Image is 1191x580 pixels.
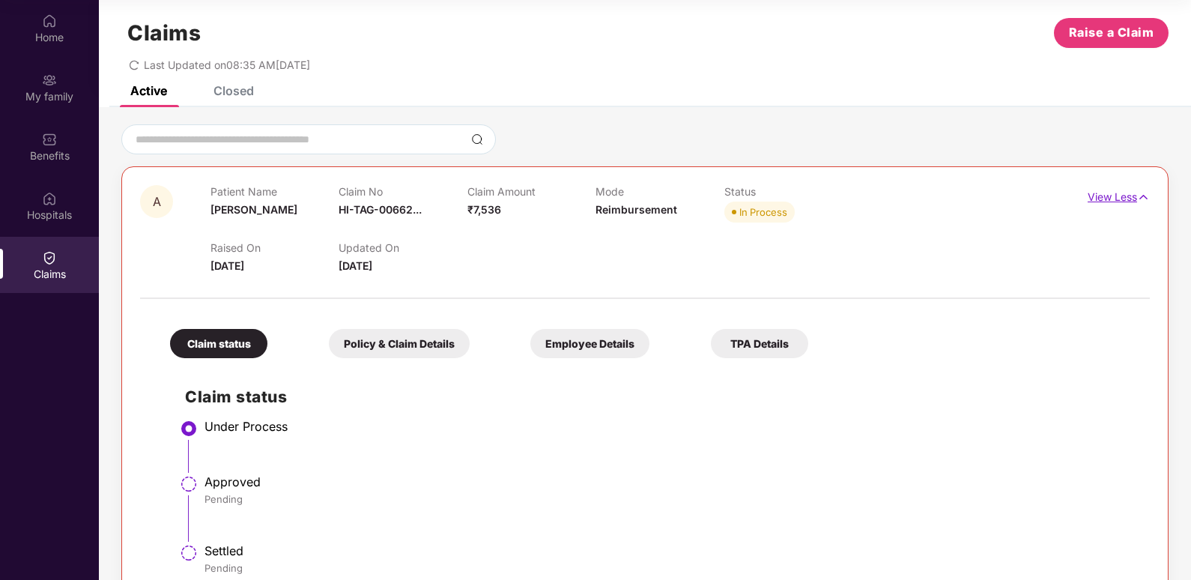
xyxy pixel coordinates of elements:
[530,329,649,358] div: Employee Details
[127,20,201,46] h1: Claims
[339,241,467,254] p: Updated On
[180,475,198,493] img: svg+xml;base64,PHN2ZyBpZD0iU3RlcC1QZW5kaW5nLTMyeDMyIiB4bWxucz0iaHR0cDovL3d3dy53My5vcmcvMjAwMC9zdm...
[595,203,677,216] span: Reimbursement
[1088,185,1150,205] p: View Less
[180,420,198,438] img: svg+xml;base64,PHN2ZyBpZD0iU3RlcC1BY3RpdmUtMzJ4MzIiIHhtbG5zPSJodHRwOi8vd3d3LnczLm9yZy8yMDAwL3N2Zy...
[170,329,267,358] div: Claim status
[1137,189,1150,205] img: svg+xml;base64,PHN2ZyB4bWxucz0iaHR0cDovL3d3dy53My5vcmcvMjAwMC9zdmciIHdpZHRoPSIxNyIgaGVpZ2h0PSIxNy...
[724,185,853,198] p: Status
[204,561,1135,575] div: Pending
[339,259,372,272] span: [DATE]
[204,492,1135,506] div: Pending
[210,203,297,216] span: [PERSON_NAME]
[213,83,254,98] div: Closed
[595,185,724,198] p: Mode
[739,205,787,220] div: In Process
[210,241,339,254] p: Raised On
[204,474,1135,489] div: Approved
[42,191,57,206] img: svg+xml;base64,PHN2ZyBpZD0iSG9zcGl0YWxzIiB4bWxucz0iaHR0cDovL3d3dy53My5vcmcvMjAwMC9zdmciIHdpZHRoPS...
[185,384,1135,409] h2: Claim status
[210,259,244,272] span: [DATE]
[42,73,57,88] img: svg+xml;base64,PHN2ZyB3aWR0aD0iMjAiIGhlaWdodD0iMjAiIHZpZXdCb3g9IjAgMCAyMCAyMCIgZmlsbD0ibm9uZSIgeG...
[204,543,1135,558] div: Settled
[42,13,57,28] img: svg+xml;base64,PHN2ZyBpZD0iSG9tZSIgeG1sbnM9Imh0dHA6Ly93d3cudzMub3JnLzIwMDAvc3ZnIiB3aWR0aD0iMjAiIG...
[129,58,139,71] span: redo
[1069,23,1154,42] span: Raise a Claim
[42,132,57,147] img: svg+xml;base64,PHN2ZyBpZD0iQmVuZWZpdHMiIHhtbG5zPSJodHRwOi8vd3d3LnczLm9yZy8yMDAwL3N2ZyIgd2lkdGg9Ij...
[471,133,483,145] img: svg+xml;base64,PHN2ZyBpZD0iU2VhcmNoLTMyeDMyIiB4bWxucz0iaHR0cDovL3d3dy53My5vcmcvMjAwMC9zdmciIHdpZH...
[144,58,310,71] span: Last Updated on 08:35 AM[DATE]
[42,250,57,265] img: svg+xml;base64,PHN2ZyBpZD0iQ2xhaW0iIHhtbG5zPSJodHRwOi8vd3d3LnczLm9yZy8yMDAwL3N2ZyIgd2lkdGg9IjIwIi...
[153,196,161,208] span: A
[1054,18,1169,48] button: Raise a Claim
[711,329,808,358] div: TPA Details
[210,185,339,198] p: Patient Name
[329,329,470,358] div: Policy & Claim Details
[204,419,1135,434] div: Under Process
[130,83,167,98] div: Active
[180,544,198,562] img: svg+xml;base64,PHN2ZyBpZD0iU3RlcC1QZW5kaW5nLTMyeDMyIiB4bWxucz0iaHR0cDovL3d3dy53My5vcmcvMjAwMC9zdm...
[467,185,596,198] p: Claim Amount
[467,203,501,216] span: ₹7,536
[339,185,467,198] p: Claim No
[339,203,422,216] span: HI-TAG-00662...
